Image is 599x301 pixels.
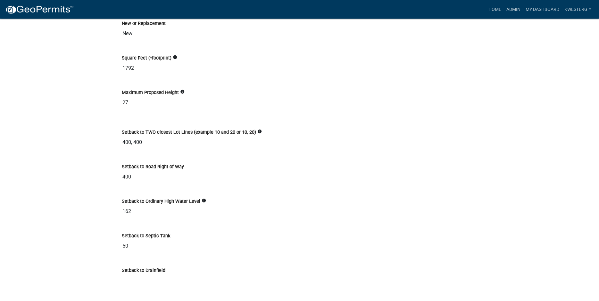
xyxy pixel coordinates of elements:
[122,165,184,169] label: Setback to Road Right of Way
[122,91,179,95] label: Maximum Proposed Height
[562,3,594,15] a: kwesterg
[122,234,170,238] label: Setback to Septic Tank
[180,90,185,94] i: info
[202,198,206,203] i: info
[122,130,256,135] label: Setback to TWO closest Lot Lines (example 10 and 20 or 10, 20)
[122,56,171,60] label: Square Feet (*footprint)
[173,55,177,59] i: info
[122,268,165,273] label: Setback to Drainfield
[504,3,523,15] a: Admin
[486,3,504,15] a: Home
[257,129,262,134] i: info
[122,199,200,204] label: Setback to Ordinary High Water Level
[122,21,166,26] label: New or Replacement
[523,3,562,15] a: My Dashboard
